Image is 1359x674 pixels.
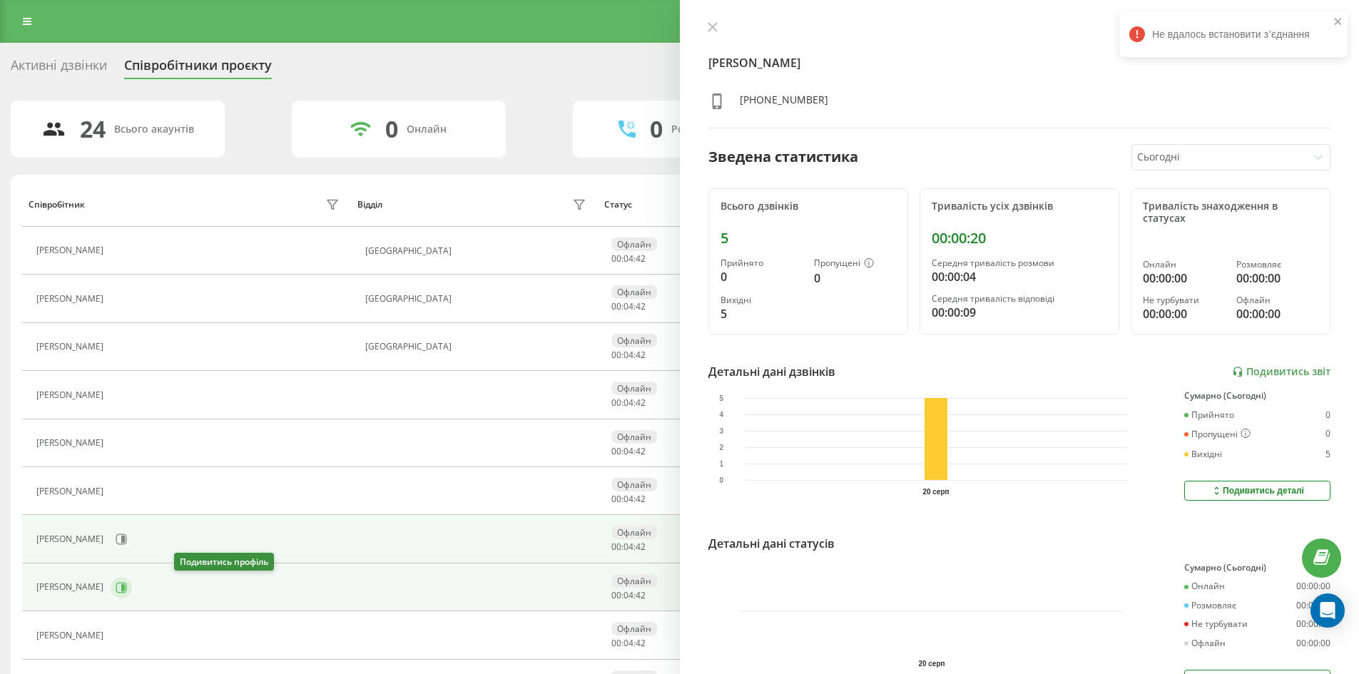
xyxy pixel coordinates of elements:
[1296,638,1330,648] div: 00:00:00
[365,294,590,304] div: [GEOGRAPHIC_DATA]
[623,252,633,265] span: 04
[721,258,803,268] div: Прийнято
[365,342,590,352] div: [GEOGRAPHIC_DATA]
[36,390,107,400] div: [PERSON_NAME]
[1296,581,1330,591] div: 00:00:00
[708,535,835,552] div: Детальні дані статусів
[719,427,723,435] text: 3
[623,637,633,649] span: 04
[36,294,107,304] div: [PERSON_NAME]
[1325,410,1330,420] div: 0
[611,494,646,504] div: : :
[611,430,657,444] div: Офлайн
[1143,305,1225,322] div: 00:00:00
[1236,305,1318,322] div: 00:00:00
[29,200,85,210] div: Співробітник
[623,349,633,361] span: 04
[604,200,632,210] div: Статус
[814,270,896,287] div: 0
[1236,270,1318,287] div: 00:00:00
[918,660,945,668] text: 20 серп
[36,582,107,592] div: [PERSON_NAME]
[1184,449,1222,459] div: Вихідні
[650,116,663,143] div: 0
[11,58,107,80] div: Активні дзвінки
[407,123,447,136] div: Онлайн
[1184,410,1234,420] div: Прийнято
[1296,619,1330,629] div: 00:00:00
[1310,593,1345,628] div: Open Intercom Messenger
[671,123,740,136] div: Розмовляють
[36,245,107,255] div: [PERSON_NAME]
[357,200,382,210] div: Відділ
[385,116,398,143] div: 0
[36,630,107,640] div: [PERSON_NAME]
[708,146,858,168] div: Зведена статистика
[611,541,621,553] span: 00
[932,230,1107,247] div: 00:00:20
[636,445,646,457] span: 42
[719,394,723,402] text: 5
[623,445,633,457] span: 04
[721,305,803,322] div: 5
[740,93,828,113] div: [PHONE_NUMBER]
[932,258,1107,268] div: Середня тривалість розмови
[814,258,896,270] div: Пропущені
[611,300,621,312] span: 00
[1236,295,1318,305] div: Офлайн
[932,200,1107,213] div: Тривалість усіх дзвінків
[611,382,657,395] div: Офлайн
[636,397,646,409] span: 42
[719,476,723,484] text: 0
[636,493,646,505] span: 42
[1236,260,1318,270] div: Розмовляє
[721,295,803,305] div: Вихідні
[1296,601,1330,611] div: 00:00:00
[1211,485,1304,496] div: Подивитись деталі
[721,268,803,285] div: 0
[1143,270,1225,287] div: 00:00:00
[611,638,646,648] div: : :
[611,398,646,408] div: : :
[174,553,274,571] div: Подивитись профіль
[611,574,657,588] div: Офлайн
[611,446,646,456] div: : :
[636,541,646,553] span: 42
[721,200,896,213] div: Всього дзвінків
[719,460,723,468] text: 1
[932,294,1107,304] div: Середня тривалість відповіді
[611,493,621,505] span: 00
[721,230,896,247] div: 5
[636,637,646,649] span: 42
[1184,638,1226,648] div: Офлайн
[636,349,646,361] span: 42
[36,486,107,496] div: [PERSON_NAME]
[719,444,723,451] text: 2
[1143,260,1225,270] div: Онлайн
[611,637,621,649] span: 00
[1184,429,1251,440] div: Пропущені
[922,488,949,496] text: 20 серп
[80,116,106,143] div: 24
[611,254,646,264] div: : :
[611,334,657,347] div: Офлайн
[365,246,590,256] div: [GEOGRAPHIC_DATA]
[36,342,107,352] div: [PERSON_NAME]
[611,478,657,491] div: Офлайн
[708,363,835,380] div: Детальні дані дзвінків
[1143,295,1225,305] div: Не турбувати
[611,622,657,635] div: Офлайн
[1184,581,1225,591] div: Онлайн
[623,541,633,553] span: 04
[636,300,646,312] span: 42
[36,534,107,544] div: [PERSON_NAME]
[932,304,1107,321] div: 00:00:09
[623,397,633,409] span: 04
[611,542,646,552] div: : :
[36,438,107,448] div: [PERSON_NAME]
[611,397,621,409] span: 00
[1232,366,1330,378] a: Подивитись звіт
[1184,601,1236,611] div: Розмовляє
[1333,16,1343,29] button: close
[1184,563,1330,573] div: Сумарно (Сьогодні)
